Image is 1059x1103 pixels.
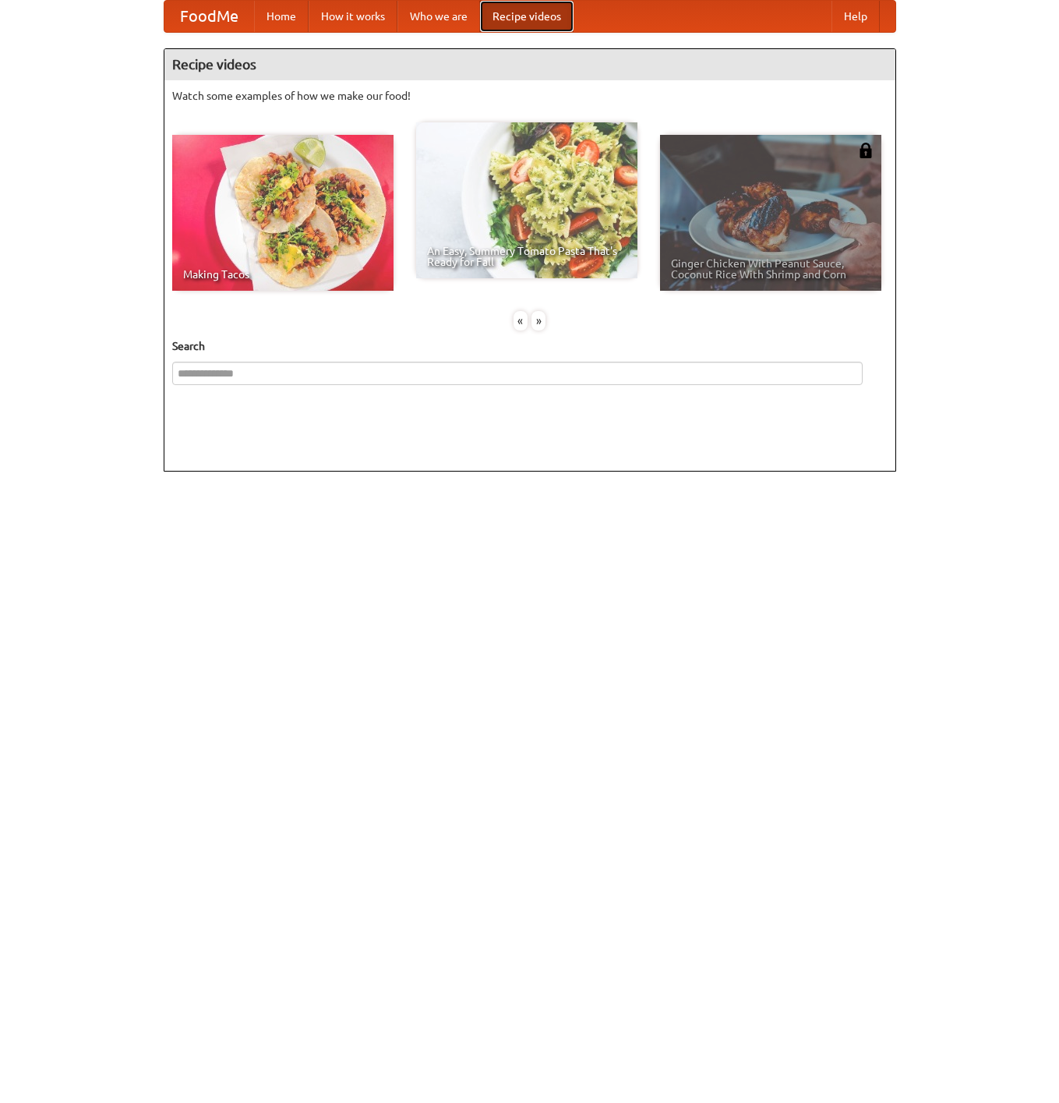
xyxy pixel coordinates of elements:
a: Making Tacos [172,135,394,291]
img: 483408.png [858,143,874,158]
a: FoodMe [164,1,254,32]
span: An Easy, Summery Tomato Pasta That's Ready for Fall [427,246,627,267]
a: Help [831,1,880,32]
a: How it works [309,1,397,32]
h4: Recipe videos [164,49,895,80]
p: Watch some examples of how we make our food! [172,88,888,104]
h5: Search [172,338,888,354]
a: Home [254,1,309,32]
a: Who we are [397,1,480,32]
a: Recipe videos [480,1,574,32]
div: » [531,311,545,331]
span: Making Tacos [183,269,383,280]
div: « [514,311,528,331]
a: An Easy, Summery Tomato Pasta That's Ready for Fall [416,122,637,278]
